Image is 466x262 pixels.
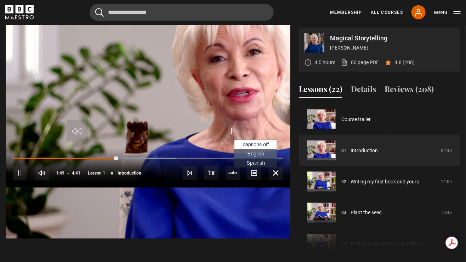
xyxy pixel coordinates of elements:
[371,9,403,16] a: All Courses
[243,142,269,147] span: captions off
[385,83,434,98] button: Reviews (208)
[90,4,274,21] input: Search
[434,9,461,16] button: Toggle navigation
[330,35,455,41] p: Magical Storytelling
[269,166,283,180] button: Fullscreen
[341,116,371,123] a: Course trailer
[341,59,379,66] a: 80 page PDF
[95,8,104,17] button: Submit the search query
[394,59,415,66] p: 4.8 (208)
[299,83,342,98] button: Lessons (22)
[314,59,335,66] p: 4.5 hours
[72,167,80,180] span: 4:41
[248,151,264,156] span: English
[67,171,69,176] span: -
[6,28,290,188] video-js: Video Player
[351,147,378,154] a: Introduction
[88,171,105,175] span: Lesson 1
[56,167,64,180] span: 1:49
[351,178,419,186] a: Writing my first book and yours
[330,44,455,52] p: [PERSON_NAME]
[13,166,27,180] button: Pause
[35,166,49,180] button: Mute
[118,171,141,175] span: Introduction
[246,160,265,166] span: Spanish
[204,166,218,180] button: Playback Rate
[5,5,34,19] svg: BBC Maestro
[226,166,240,180] div: Current quality: 720p
[13,158,283,159] div: Progress Bar
[183,166,197,180] button: Next Lesson
[351,209,382,217] a: Plant the seed
[247,166,261,180] button: Captions
[351,83,376,98] button: Details
[330,9,362,16] a: Membership
[226,166,240,180] span: auto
